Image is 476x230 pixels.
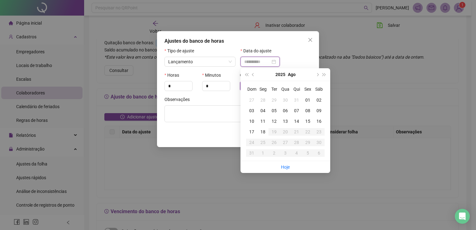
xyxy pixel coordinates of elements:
[269,128,280,135] div: 19
[246,127,257,137] td: 2025-08-17
[269,107,280,114] div: 05
[257,107,269,114] div: 04
[314,68,321,81] button: next-year
[313,139,325,146] div: 30
[246,128,257,135] div: 17
[269,139,280,146] div: 26
[280,116,291,127] td: 2025-08-13
[302,84,313,95] th: Sex
[291,128,302,135] div: 21
[281,165,290,170] a: Hoje
[302,118,313,125] div: 15
[280,84,291,95] th: Qua
[257,128,269,135] div: 18
[291,84,302,95] th: Qui
[280,128,291,135] div: 20
[280,139,291,146] div: 27
[280,97,291,103] div: 30
[246,118,257,125] div: 10
[455,209,470,224] div: Open Intercom Messenger
[246,105,257,116] td: 2025-08-03
[302,107,313,114] div: 08
[308,37,313,42] span: close
[257,116,269,127] td: 2025-08-11
[302,97,313,103] div: 01
[291,105,302,116] td: 2025-08-07
[302,139,313,146] div: 29
[275,68,285,81] button: year panel
[291,137,302,148] td: 2025-08-28
[302,128,313,135] div: 22
[313,107,325,114] div: 09
[291,150,302,156] div: 4
[164,72,183,79] label: Horas
[246,148,257,158] td: 2025-08-31
[246,97,257,103] div: 27
[250,68,257,81] button: prev-year
[246,84,257,95] th: Dom
[269,97,280,103] div: 29
[302,150,313,156] div: 5
[302,127,313,137] td: 2025-08-22
[291,118,302,125] div: 14
[313,95,325,105] td: 2025-08-02
[269,118,280,125] div: 12
[313,148,325,158] td: 2025-09-06
[257,118,269,125] div: 11
[243,68,250,81] button: super-prev-year
[302,148,313,158] td: 2025-09-05
[269,95,280,105] td: 2025-07-29
[164,47,198,54] label: Tipo de ajuste
[280,137,291,148] td: 2025-08-27
[257,95,269,105] td: 2025-07-28
[313,116,325,127] td: 2025-08-16
[291,139,302,146] div: 28
[257,127,269,137] td: 2025-08-18
[246,116,257,127] td: 2025-08-10
[257,148,269,158] td: 2025-09-01
[246,139,257,146] div: 24
[291,97,302,103] div: 31
[246,150,257,156] div: 31
[269,116,280,127] td: 2025-08-12
[240,72,263,79] label: Operação
[168,59,193,64] span: Lançamento
[291,116,302,127] td: 2025-08-14
[257,150,269,156] div: 1
[302,137,313,148] td: 2025-08-29
[246,107,257,114] div: 03
[164,37,312,45] div: Ajustes do banco de horas
[291,148,302,158] td: 2025-09-04
[288,68,296,81] button: month panel
[280,127,291,137] td: 2025-08-20
[164,96,194,103] label: Observações
[313,127,325,137] td: 2025-08-23
[280,150,291,156] div: 3
[313,150,325,156] div: 6
[269,148,280,158] td: 2025-09-02
[280,95,291,105] td: 2025-07-30
[302,116,313,127] td: 2025-08-15
[291,107,302,114] div: 07
[302,105,313,116] td: 2025-08-08
[257,84,269,95] th: Seg
[313,105,325,116] td: 2025-08-09
[313,84,325,95] th: Sáb
[246,95,257,105] td: 2025-07-27
[313,97,325,103] div: 02
[313,128,325,135] div: 23
[269,150,280,156] div: 2
[313,118,325,125] div: 16
[240,47,275,54] label: Data do ajuste
[269,105,280,116] td: 2025-08-05
[280,105,291,116] td: 2025-08-06
[257,105,269,116] td: 2025-08-04
[305,35,315,45] button: Close
[302,95,313,105] td: 2025-08-01
[269,137,280,148] td: 2025-08-26
[321,68,328,81] button: super-next-year
[257,97,269,103] div: 28
[280,107,291,114] div: 06
[280,118,291,125] div: 13
[291,95,302,105] td: 2025-07-31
